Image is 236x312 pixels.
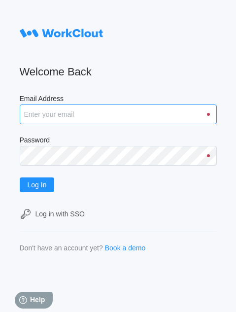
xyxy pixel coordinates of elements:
[20,95,217,104] label: Email Address
[105,244,146,252] a: Book a demo
[20,177,55,192] button: Log In
[20,136,217,146] label: Password
[20,208,217,220] a: Log in with SSO
[35,210,85,218] div: Log in with SSO
[20,244,103,252] div: Don't have an account yet?
[28,181,47,188] span: Log In
[20,65,217,79] h2: Welcome Back
[20,104,217,124] input: Enter your email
